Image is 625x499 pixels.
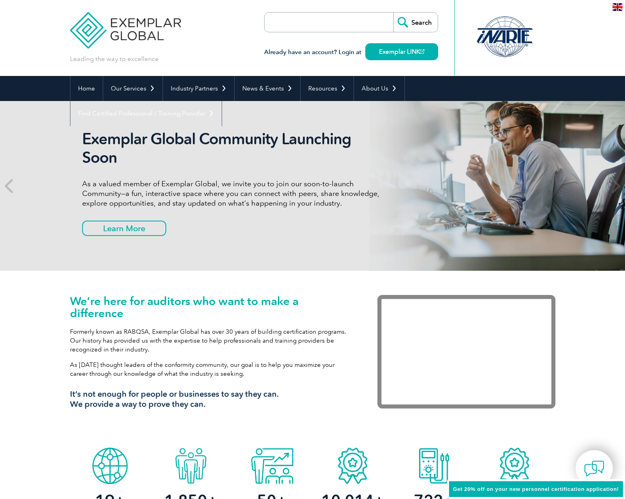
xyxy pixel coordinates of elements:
[163,76,234,101] a: Industry Partners
[354,76,405,101] a: About Us
[453,486,619,492] span: Get 20% off on your new personnel certification application!
[365,43,438,60] a: Exemplar LINK
[70,327,353,354] p: Formerly known as RABQSA, Exemplar Global has over 30 years of building certification programs. O...
[584,459,604,479] img: contact-chat.png
[103,76,163,101] a: Our Services
[82,130,386,167] h2: Exemplar Global Community Launching Soon
[82,221,166,236] a: Learn More
[70,101,222,126] a: Find Certified Professional / Training Provider
[612,3,623,11] img: en
[264,47,438,57] h3: Already have an account? Login at
[235,76,300,101] a: News & Events
[301,76,354,101] a: Resources
[420,49,424,54] img: open_square.png
[70,76,103,101] a: Home
[70,389,353,409] h3: It’s not enough for people or businesses to say they can. We provide a way to prove they can.
[377,295,555,408] iframe: Exemplar Global: Working together to make a difference
[70,360,353,378] p: As [DATE] thought leaders of the conformity community, our goal is to help you maximize your care...
[82,179,386,208] p: As a valued member of Exemplar Global, we invite you to join our soon-to-launch Community—a fun, ...
[70,55,159,63] p: Leading the way to excellence
[70,295,353,319] h1: We’re here for auditors who want to make a difference
[393,13,438,32] input: Search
